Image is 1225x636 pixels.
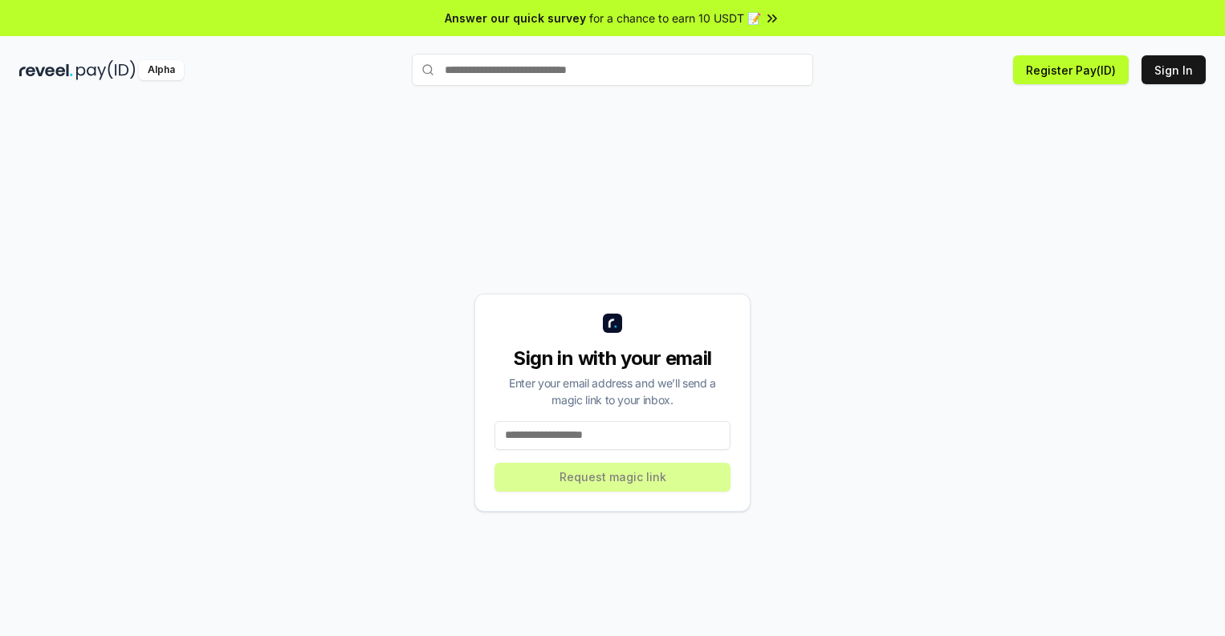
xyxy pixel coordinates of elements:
img: reveel_dark [19,60,73,80]
div: Sign in with your email [494,346,731,371]
span: for a chance to earn 10 USDT 📝 [589,10,761,26]
div: Alpha [139,60,184,80]
img: pay_id [76,60,136,80]
button: Sign In [1142,55,1206,84]
span: Answer our quick survey [445,10,586,26]
img: logo_small [603,314,622,333]
div: Enter your email address and we’ll send a magic link to your inbox. [494,375,731,408]
button: Register Pay(ID) [1013,55,1129,84]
